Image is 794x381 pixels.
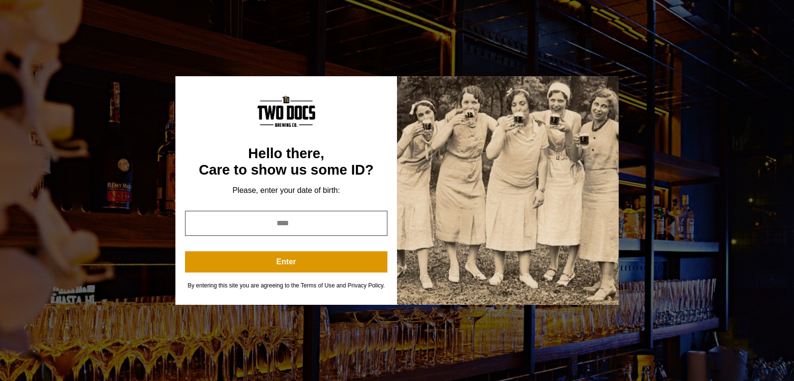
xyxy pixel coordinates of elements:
[257,95,315,127] img: Content Logo
[185,211,387,236] input: year
[185,186,387,195] div: Please, enter your date of birth:
[185,146,387,178] div: Hello there, Care to show us some ID?
[185,282,387,289] div: By entering this site you are agreeing to the Terms of Use and Privacy Policy.
[185,251,387,272] button: Enter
